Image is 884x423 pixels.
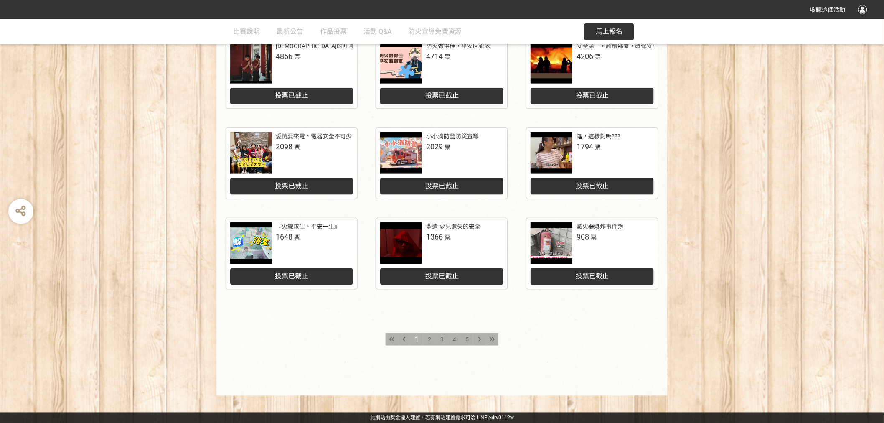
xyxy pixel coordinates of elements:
[233,28,260,36] span: 比賽說明
[376,218,508,289] a: 夢遺-夢見遺失的安全1366票投票已截止
[276,232,293,241] span: 1648
[577,42,664,51] div: 安全第一，超前部署，確保安全。
[576,92,609,99] span: 投票已截止
[576,272,609,280] span: 投票已截止
[596,28,622,36] span: 馬上報名
[426,142,443,151] span: 2029
[425,272,459,280] span: 投票已截止
[295,144,300,150] span: 票
[445,54,450,60] span: 票
[445,144,450,150] span: 票
[577,142,593,151] span: 1794
[408,28,462,36] span: 防火宣導免費資源
[276,132,352,141] div: 愛情要來電，電器安全不可少
[425,182,459,190] span: 投票已截止
[276,52,293,61] span: 4856
[276,142,293,151] span: 2098
[526,218,658,289] a: 滅火器爆炸事件簿908票投票已截止
[445,234,450,241] span: 票
[526,38,658,109] a: 安全第一，超前部署，確保安全。4206票投票已截止
[320,28,347,36] span: 作品投票
[276,222,340,231] div: 『火線求生，平安一生』
[376,128,508,199] a: 小小消防營防災宣導2029票投票已截止
[577,132,620,141] div: 鋰，這樣對嗎???
[363,28,391,36] span: 活動 Q&A
[320,19,347,44] a: 作品投票
[428,336,431,343] span: 2
[488,415,514,421] a: @irv0112w
[226,218,358,289] a: 『火線求生，平安一生』1648票投票已截止
[426,232,443,241] span: 1366
[233,19,260,44] a: 比賽說明
[810,6,846,13] span: 收藏這個活動
[425,92,459,99] span: 投票已截止
[370,415,465,421] a: 此網站由獎金獵人建置，若有網站建置需求
[408,19,462,44] a: 防火宣導免費資源
[376,38,508,109] a: 防火做得佳，平安回到家4714票投票已截止
[595,54,601,60] span: 票
[577,232,589,241] span: 908
[453,336,456,343] span: 4
[577,222,623,231] div: 滅火器爆炸事件簿
[370,415,514,421] span: 可洽 LINE:
[440,336,444,343] span: 3
[595,144,601,150] span: 票
[591,234,597,241] span: 票
[275,272,308,280] span: 投票已截止
[577,52,593,61] span: 4206
[295,234,300,241] span: 票
[576,182,609,190] span: 投票已截止
[415,334,419,344] span: 1
[276,42,425,51] div: [DEMOGRAPHIC_DATA]的叮嚀：人離火要熄，住警器不離
[584,23,634,40] button: 馬上報名
[226,38,358,109] a: [DEMOGRAPHIC_DATA]的叮嚀：人離火要熄，住警器不離4856票投票已截止
[277,19,303,44] a: 最新公告
[426,42,490,51] div: 防火做得佳，平安回到家
[363,19,391,44] a: 活動 Q&A
[295,54,300,60] span: 票
[526,128,658,199] a: 鋰，這樣對嗎???1794票投票已截止
[277,28,303,36] span: 最新公告
[465,336,469,343] span: 5
[426,132,479,141] div: 小小消防營防災宣導
[426,222,480,231] div: 夢遺-夢見遺失的安全
[426,52,443,61] span: 4714
[275,182,308,190] span: 投票已截止
[226,128,358,199] a: 愛情要來電，電器安全不可少2098票投票已截止
[275,92,308,99] span: 投票已截止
